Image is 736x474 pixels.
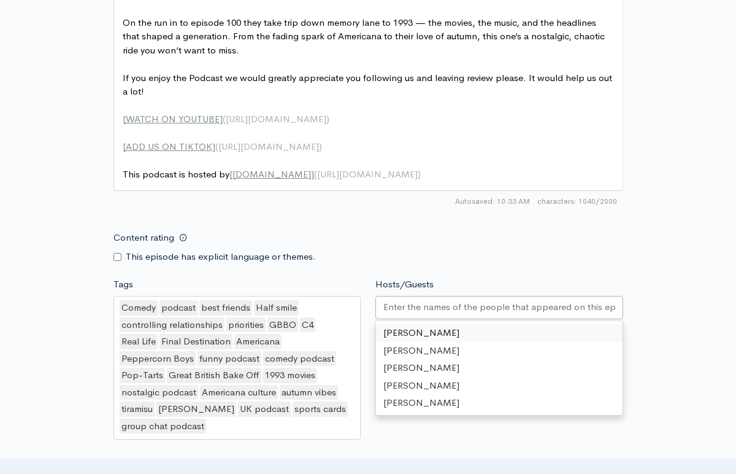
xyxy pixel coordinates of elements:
div: Great British Bake Off [167,368,261,383]
span: ) [319,141,322,152]
div: C4 [300,317,315,333]
span: ( [223,113,226,125]
div: GBBO [267,317,298,333]
span: ( [215,141,218,152]
div: [PERSON_NAME] [376,359,623,377]
div: controlling relationships [120,317,224,333]
span: WATCH ON YOUTUBE [126,113,220,125]
div: [PERSON_NAME] [156,402,236,417]
span: Autosaved: 10:33 AM [455,196,530,207]
div: nostalgic podcast [120,385,198,400]
label: Tags [113,278,133,292]
div: Half smile [254,300,299,316]
label: Content rating [113,225,174,251]
div: comedy podcast [263,351,336,367]
div: Americana culture [200,385,278,400]
div: Pop-Tarts [120,368,165,383]
span: ADD US ON TIKTOK [126,141,212,152]
span: ] [220,113,223,125]
span: ( [314,168,317,180]
span: [URL][DOMAIN_NAME] [226,113,326,125]
span: ] [212,141,215,152]
span: If you enjoy the Podcast we would greatly appreciate you following us and leaving review please. ... [123,72,615,98]
div: [PERSON_NAME] [376,394,623,412]
span: [URL][DOMAIN_NAME] [317,168,418,180]
input: Enter the names of the people that appeared on this episode [383,300,615,314]
div: [PERSON_NAME] [376,324,623,342]
span: This podcast is hosted by [123,168,421,180]
span: ) [326,113,329,125]
div: tiramisu [120,402,155,417]
label: This episode has explicit language or themes. [126,250,316,264]
label: Artwork [113,457,147,472]
span: [ [123,141,126,152]
span: [URL][DOMAIN_NAME] [218,141,319,152]
label: Hosts/Guests [375,278,434,292]
span: ) [418,168,421,180]
div: Final Destination [159,334,232,349]
div: Americana [234,334,282,349]
div: Real Life [120,334,158,349]
div: group chat podcast [120,419,206,434]
div: [PERSON_NAME] [376,342,623,360]
span: On the run in to episode 100 they take trip down memory lane to 1993 — the movies, the music, and... [123,17,607,56]
div: Peppercorn Boys [120,351,196,367]
div: sports cards [293,402,348,417]
div: [PERSON_NAME] [376,377,623,395]
div: 1993 movies [263,368,317,383]
span: [DOMAIN_NAME] [232,168,311,180]
div: priorities [226,317,266,333]
span: 1040/2000 [537,196,617,207]
div: podcast [159,300,197,316]
span: [ [123,113,126,125]
div: Comedy [120,300,158,316]
div: UK podcast [238,402,291,417]
div: best friends [199,300,252,316]
span: ] [311,168,314,180]
span: [ [229,168,232,180]
div: funny podcast [197,351,261,367]
div: autumn vibes [280,385,338,400]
